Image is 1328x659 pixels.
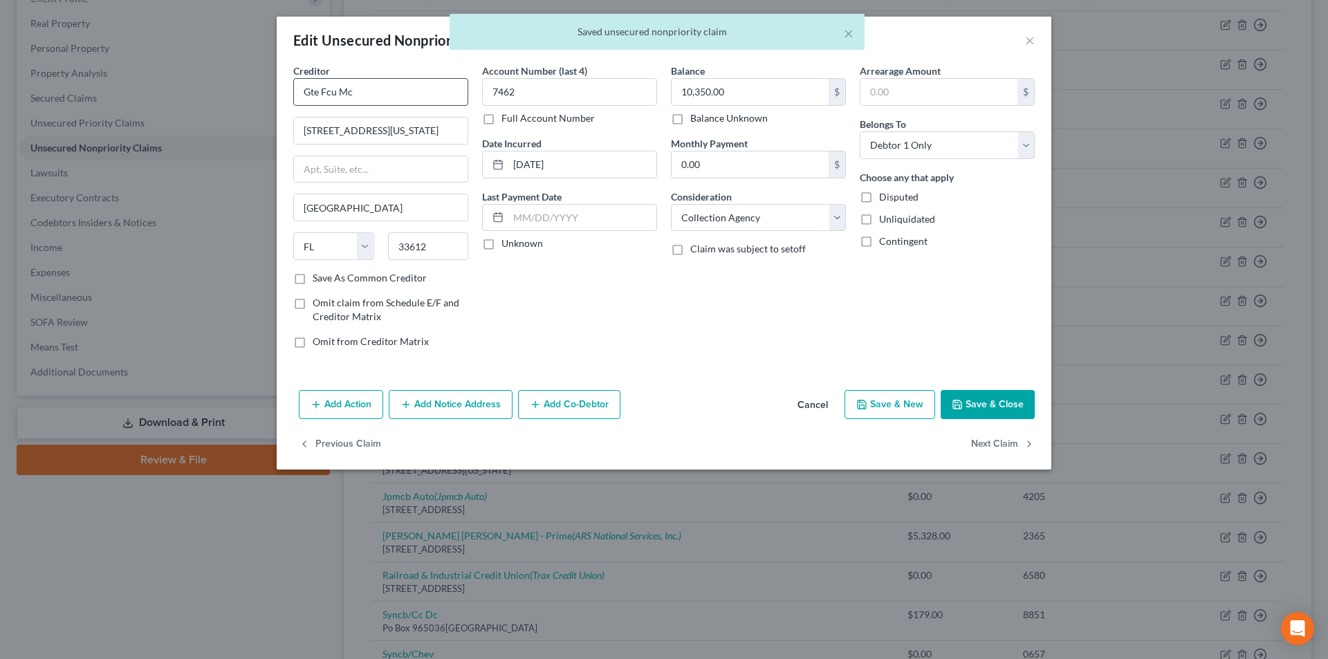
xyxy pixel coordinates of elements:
button: Add Notice Address [389,390,513,419]
div: $ [829,151,845,178]
span: Belongs To [860,118,906,130]
label: Last Payment Date [482,189,562,204]
label: Choose any that apply [860,170,954,185]
input: Enter city... [294,194,468,221]
span: Disputed [879,191,919,203]
label: Full Account Number [501,111,595,125]
input: Search creditor by name... [293,78,468,106]
label: Unknown [501,236,543,250]
span: Contingent [879,235,928,247]
span: Omit from Creditor Matrix [313,335,429,347]
button: Add Co-Debtor [518,390,620,419]
span: Claim was subject to setoff [690,243,806,254]
input: 0.00 [672,79,829,105]
input: MM/DD/YYYY [508,205,656,231]
input: Apt, Suite, etc... [294,156,468,183]
input: 0.00 [672,151,829,178]
label: Monthly Payment [671,136,748,151]
div: Open Intercom Messenger [1281,612,1314,645]
label: Save As Common Creditor [313,271,427,285]
div: $ [1017,79,1034,105]
button: Save & Close [941,390,1035,419]
label: Account Number (last 4) [482,64,587,78]
input: MM/DD/YYYY [508,151,656,178]
input: XXXX [482,78,657,106]
div: $ [829,79,845,105]
label: Balance [671,64,705,78]
input: 0.00 [860,79,1017,105]
button: Save & New [845,390,935,419]
label: Date Incurred [482,136,542,151]
span: Omit claim from Schedule E/F and Creditor Matrix [313,297,459,322]
span: Unliquidated [879,213,935,225]
button: × [844,25,854,41]
input: Enter zip... [388,232,469,260]
input: Enter address... [294,118,468,144]
button: Cancel [786,391,839,419]
label: Balance Unknown [690,111,768,125]
label: Arrearage Amount [860,64,941,78]
button: Next Claim [971,430,1035,459]
button: Add Action [299,390,383,419]
div: Saved unsecured nonpriority claim [461,25,854,39]
span: Creditor [293,65,330,77]
label: Consideration [671,189,732,204]
button: Previous Claim [299,430,381,459]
